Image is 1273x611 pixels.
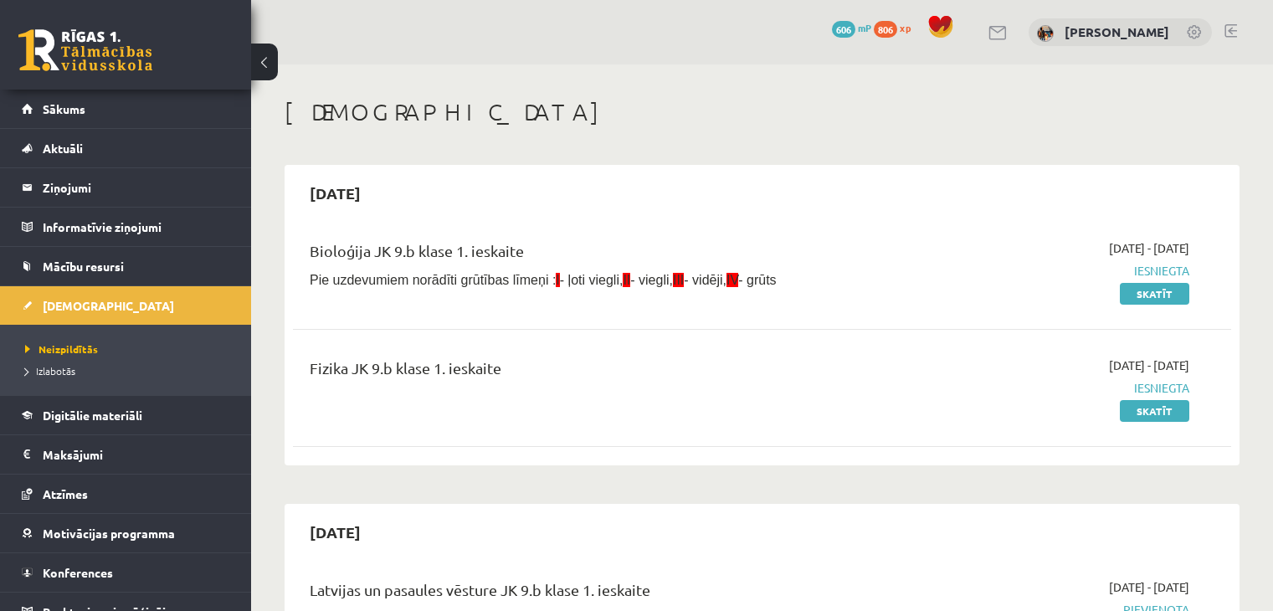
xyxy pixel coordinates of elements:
span: Motivācijas programma [43,526,175,541]
span: Mācību resursi [43,259,124,274]
span: Pie uzdevumiem norādīti grūtības līmeņi : - ļoti viegli, - viegli, - vidēji, - grūts [310,273,777,287]
a: Skatīt [1120,400,1189,422]
span: [DATE] - [DATE] [1109,578,1189,596]
span: [DATE] - [DATE] [1109,357,1189,374]
span: I [556,273,559,287]
a: Neizpildītās [25,341,234,357]
span: Sākums [43,101,85,116]
a: [PERSON_NAME] [1065,23,1169,40]
a: Mācību resursi [22,247,230,285]
span: [DEMOGRAPHIC_DATA] [43,298,174,313]
a: Digitālie materiāli [22,396,230,434]
span: Konferences [43,565,113,580]
img: Kārlis Šūtelis [1037,25,1054,42]
span: II [623,273,630,287]
a: Ziņojumi [22,168,230,207]
a: Skatīt [1120,283,1189,305]
a: 806 xp [874,21,919,34]
span: Izlabotās [25,364,75,377]
span: 806 [874,21,897,38]
a: Rīgas 1. Tālmācības vidusskola [18,29,152,71]
span: 606 [832,21,855,38]
a: Aktuāli [22,129,230,167]
span: Atzīmes [43,486,88,501]
legend: Ziņojumi [43,168,230,207]
span: mP [858,21,871,34]
span: Iesniegta [913,379,1189,397]
a: Maksājumi [22,435,230,474]
span: [DATE] - [DATE] [1109,239,1189,257]
span: Iesniegta [913,262,1189,280]
a: 606 mP [832,21,871,34]
h2: [DATE] [293,512,377,552]
div: Latvijas un pasaules vēsture JK 9.b klase 1. ieskaite [310,578,888,609]
div: Fizika JK 9.b klase 1. ieskaite [310,357,888,388]
div: Bioloģija JK 9.b klase 1. ieskaite [310,239,888,270]
span: Aktuāli [43,141,83,156]
span: Digitālie materiāli [43,408,142,423]
h1: [DEMOGRAPHIC_DATA] [285,98,1240,126]
a: Konferences [22,553,230,592]
span: IV [726,273,738,287]
span: III [673,273,684,287]
a: [DEMOGRAPHIC_DATA] [22,286,230,325]
a: Motivācijas programma [22,514,230,552]
a: Sākums [22,90,230,128]
h2: [DATE] [293,173,377,213]
legend: Informatīvie ziņojumi [43,208,230,246]
span: Neizpildītās [25,342,98,356]
a: Atzīmes [22,475,230,513]
a: Informatīvie ziņojumi [22,208,230,246]
legend: Maksājumi [43,435,230,474]
span: xp [900,21,911,34]
a: Izlabotās [25,363,234,378]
